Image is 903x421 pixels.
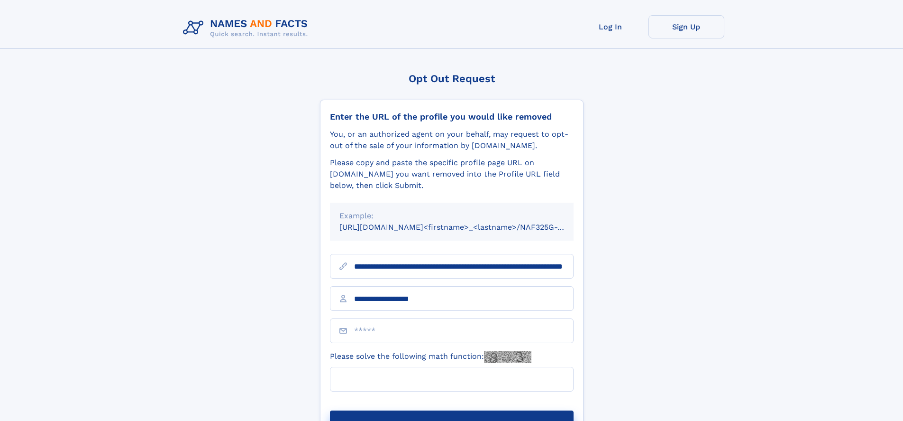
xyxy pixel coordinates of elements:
[330,112,574,122] div: Enter the URL of the profile you would like removed
[339,210,564,222] div: Example:
[179,15,316,41] img: Logo Names and Facts
[339,223,592,232] small: [URL][DOMAIN_NAME]<firstname>_<lastname>/NAF325G-xxxxxxxx
[320,73,584,84] div: Opt Out Request
[330,129,574,151] div: You, or an authorized agent on your behalf, may request to opt-out of the sale of your informatio...
[648,15,724,38] a: Sign Up
[573,15,648,38] a: Log In
[330,157,574,191] div: Please copy and paste the specific profile page URL on [DOMAIN_NAME] you want removed into the Pr...
[330,351,531,363] label: Please solve the following math function:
